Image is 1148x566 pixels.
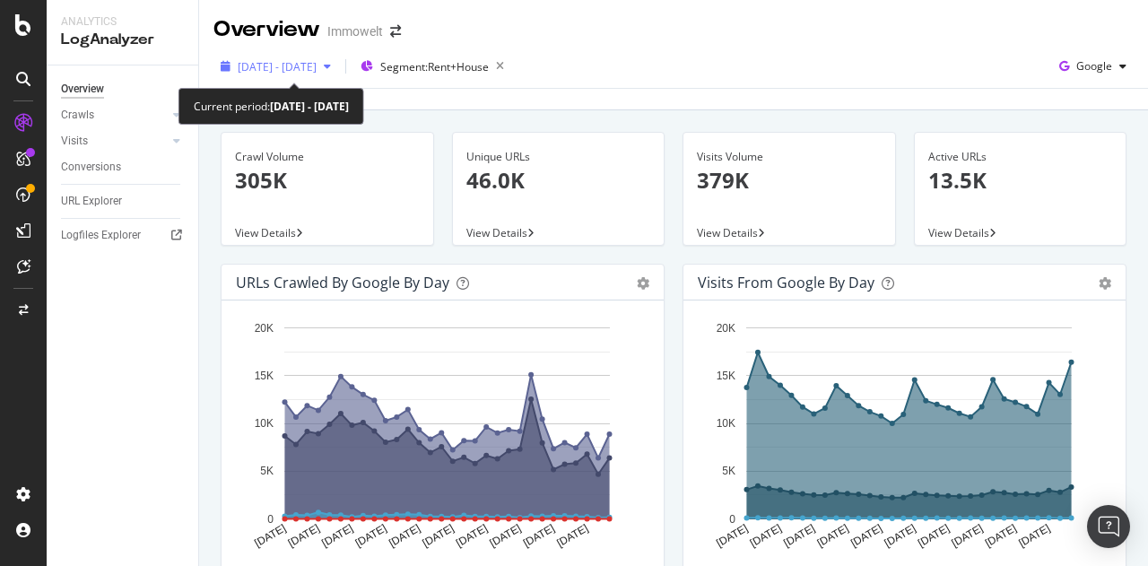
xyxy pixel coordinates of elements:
[213,52,338,81] button: [DATE] - [DATE]
[380,59,489,74] span: Segment: Rent+House
[1052,52,1134,81] button: Google
[488,522,524,550] text: [DATE]
[698,315,1105,564] svg: A chart.
[235,149,420,165] div: Crawl Volume
[717,417,735,430] text: 10K
[267,513,274,526] text: 0
[466,225,527,240] span: View Details
[815,522,851,550] text: [DATE]
[421,522,457,550] text: [DATE]
[61,14,184,30] div: Analytics
[714,522,750,550] text: [DATE]
[928,225,989,240] span: View Details
[748,522,784,550] text: [DATE]
[61,132,168,151] a: Visits
[983,522,1019,550] text: [DATE]
[950,522,986,550] text: [DATE]
[255,417,274,430] text: 10K
[61,192,122,211] div: URL Explorer
[697,149,882,165] div: Visits Volume
[61,158,186,177] a: Conversions
[781,522,817,550] text: [DATE]
[319,522,355,550] text: [DATE]
[637,277,649,290] div: gear
[916,522,952,550] text: [DATE]
[255,322,274,335] text: 20K
[61,226,186,245] a: Logfiles Explorer
[61,106,94,125] div: Crawls
[61,80,186,99] a: Overview
[61,158,121,177] div: Conversions
[729,513,735,526] text: 0
[286,522,322,550] text: [DATE]
[722,466,735,478] text: 5K
[235,165,420,196] p: 305K
[1087,505,1130,548] div: Open Intercom Messenger
[466,165,651,196] p: 46.0K
[61,226,141,245] div: Logfiles Explorer
[1099,277,1111,290] div: gear
[717,322,735,335] text: 20K
[236,274,449,292] div: URLs Crawled by Google by day
[353,52,511,81] button: Segment:Rent+House
[521,522,557,550] text: [DATE]
[928,149,1113,165] div: Active URLs
[236,315,643,564] svg: A chart.
[270,99,349,114] b: [DATE] - [DATE]
[61,30,184,50] div: LogAnalyzer
[717,370,735,382] text: 15K
[61,132,88,151] div: Visits
[260,466,274,478] text: 5K
[883,522,918,550] text: [DATE]
[848,522,884,550] text: [DATE]
[390,25,401,38] div: arrow-right-arrow-left
[61,192,186,211] a: URL Explorer
[353,522,389,550] text: [DATE]
[454,522,490,550] text: [DATE]
[255,370,274,382] text: 15K
[554,522,590,550] text: [DATE]
[466,149,651,165] div: Unique URLs
[698,274,874,292] div: Visits from Google by day
[1076,58,1112,74] span: Google
[697,165,882,196] p: 379K
[252,522,288,550] text: [DATE]
[1016,522,1052,550] text: [DATE]
[61,80,104,99] div: Overview
[697,225,758,240] span: View Details
[327,22,383,40] div: Immowelt
[235,225,296,240] span: View Details
[213,14,320,45] div: Overview
[387,522,422,550] text: [DATE]
[238,59,317,74] span: [DATE] - [DATE]
[61,106,168,125] a: Crawls
[194,96,349,117] div: Current period:
[928,165,1113,196] p: 13.5K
